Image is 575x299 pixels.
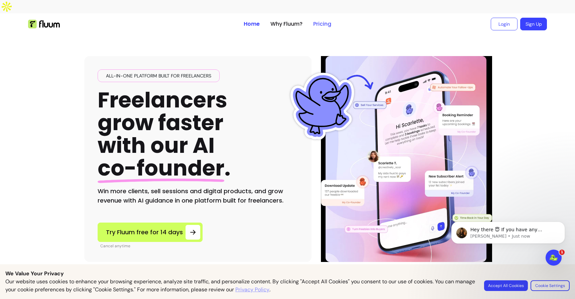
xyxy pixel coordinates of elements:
a: Pricing [313,20,331,28]
span: co-founder [98,153,224,183]
button: Cookie Settings [531,280,570,291]
a: Try Fluum free for 14 days [98,223,203,242]
p: We Value Your Privacy [5,270,570,278]
img: Fluum Logo [28,20,60,28]
iframe: Intercom live chat [546,250,562,266]
a: Why Fluum? [270,20,303,28]
span: Try Fluum free for 14 days [106,228,183,237]
img: Illustration of Fluum AI Co-Founder on a smartphone, showing solo business performance insights s... [322,56,491,262]
p: Cancel anytime [100,243,203,249]
a: Privacy Policy [235,286,269,294]
button: Accept All Cookies [484,280,528,291]
h1: Freelancers grow faster with our AI . [98,89,231,180]
h2: Win more clients, sell sessions and digital products, and grow revenue with AI guidance in one pl... [98,187,298,205]
img: Fluum Duck sticker [289,73,356,139]
iframe: Intercom notifications message [441,208,575,281]
a: Sign Up [520,18,547,30]
a: Login [491,18,517,30]
p: Our website uses cookies to enhance your browsing experience, analyze site traffic, and personali... [5,278,476,294]
span: All-in-one platform built for freelancers [103,72,214,79]
a: Home [244,20,260,28]
span: 1 [559,250,565,255]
